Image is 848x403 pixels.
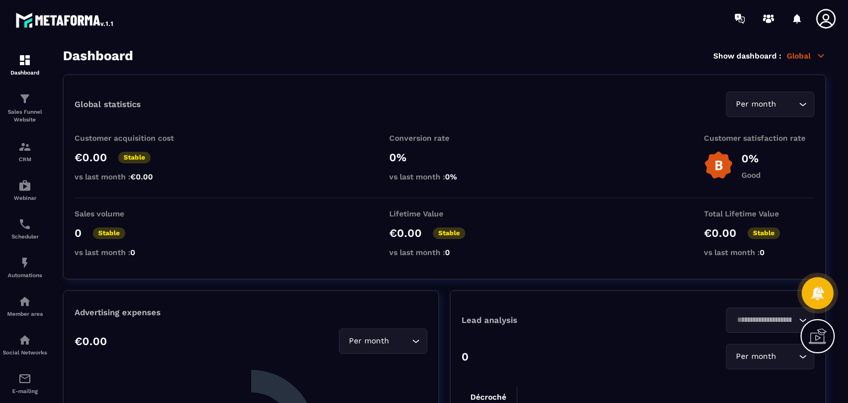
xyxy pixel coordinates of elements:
p: €0.00 [704,226,736,240]
img: email [18,372,31,385]
p: E-mailing [3,388,47,394]
p: vs last month : [704,248,814,257]
a: emailemailE-mailing [3,364,47,402]
p: Advertising expenses [75,307,427,317]
span: 0 [130,248,135,257]
img: social-network [18,333,31,347]
p: Automations [3,272,47,278]
tspan: Décroché [470,393,506,401]
input: Search for option [733,314,796,326]
a: automationsautomationsAutomations [3,248,47,287]
p: Global statistics [75,99,141,109]
div: Search for option [726,307,814,333]
span: 0% [445,172,457,181]
p: Member area [3,311,47,317]
span: 0 [760,248,765,257]
p: vs last month : [75,248,185,257]
p: Lead analysis [462,315,638,325]
p: Stable [118,152,151,163]
a: formationformationSales Funnel Website [3,84,47,132]
p: Dashboard [3,70,47,76]
p: Show dashboard : [713,51,781,60]
span: Per month [733,351,778,363]
p: Sales volume [75,209,185,218]
img: scheduler [18,218,31,231]
p: 0 [75,226,82,240]
img: automations [18,256,31,269]
p: Global [787,51,826,61]
a: formationformationDashboard [3,45,47,84]
p: €0.00 [389,226,422,240]
img: formation [18,140,31,153]
p: Sales Funnel Website [3,108,47,124]
p: 0% [741,152,761,165]
a: social-networksocial-networkSocial Networks [3,325,47,364]
p: 0 [462,350,469,363]
p: Stable [93,227,125,239]
img: automations [18,179,31,192]
p: vs last month : [389,248,500,257]
h3: Dashboard [63,48,133,63]
p: Total Lifetime Value [704,209,814,218]
img: b-badge-o.b3b20ee6.svg [704,151,733,180]
img: logo [15,10,115,30]
span: €0.00 [130,172,153,181]
p: vs last month : [75,172,185,181]
p: Conversion rate [389,134,500,142]
p: vs last month : [389,172,500,181]
p: CRM [3,156,47,162]
a: automationsautomationsMember area [3,287,47,325]
div: Search for option [726,92,814,117]
p: Lifetime Value [389,209,500,218]
div: Search for option [726,344,814,369]
p: Webinar [3,195,47,201]
p: Customer satisfaction rate [704,134,814,142]
input: Search for option [778,98,796,110]
p: Scheduler [3,234,47,240]
p: €0.00 [75,151,107,164]
input: Search for option [391,335,409,347]
p: Social Networks [3,349,47,356]
img: automations [18,295,31,308]
a: schedulerschedulerScheduler [3,209,47,248]
a: automationsautomationsWebinar [3,171,47,209]
p: Customer acquisition cost [75,134,185,142]
span: Per month [346,335,391,347]
input: Search for option [778,351,796,363]
p: Stable [748,227,780,239]
span: Per month [733,98,778,110]
span: 0 [445,248,450,257]
img: formation [18,92,31,105]
p: Stable [433,227,465,239]
p: €0.00 [75,335,107,348]
p: Good [741,171,761,179]
div: Search for option [339,328,427,354]
p: 0% [389,151,500,164]
img: formation [18,54,31,67]
a: formationformationCRM [3,132,47,171]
